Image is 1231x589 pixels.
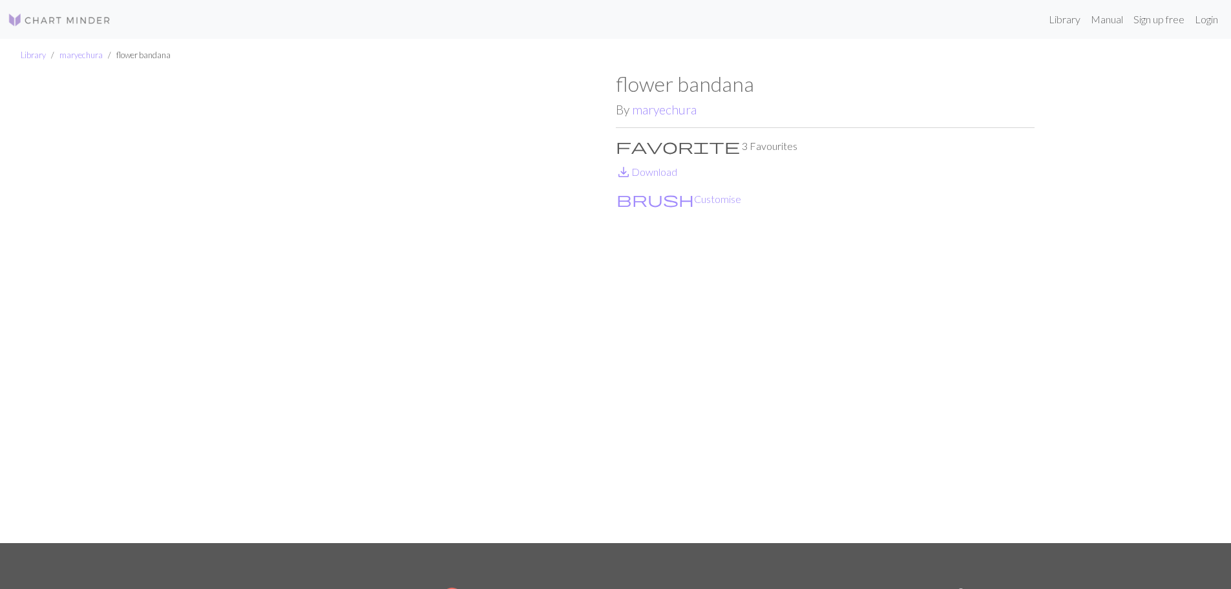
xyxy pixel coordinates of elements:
[632,102,697,117] a: maryechura
[1086,6,1128,32] a: Manual
[103,49,171,61] li: flower bandana
[616,138,1035,154] p: 3 Favourites
[616,163,631,181] span: save_alt
[21,50,46,60] a: Library
[616,190,694,208] span: brush
[616,102,1035,117] h2: By
[8,12,111,28] img: Logo
[616,137,740,155] span: favorite
[197,72,616,543] img: forest bandana
[616,166,677,178] a: DownloadDownload
[1190,6,1223,32] a: Login
[616,191,694,207] i: Customise
[616,191,742,208] button: CustomiseCustomise
[616,164,631,180] i: Download
[1044,6,1086,32] a: Library
[59,50,103,60] a: maryechura
[616,72,1035,96] h1: flower bandana
[616,138,740,154] i: Favourite
[1128,6,1190,32] a: Sign up free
